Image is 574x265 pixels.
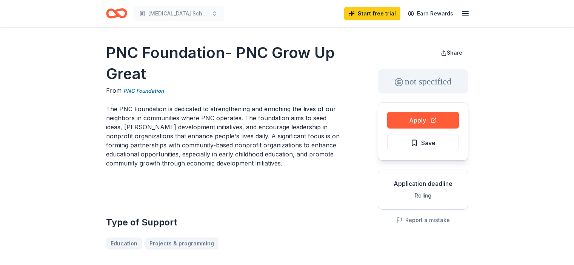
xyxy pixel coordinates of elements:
[396,216,450,225] button: Report a mistake
[106,216,342,228] h2: Type of Support
[447,49,462,56] span: Share
[403,7,458,20] a: Earn Rewards
[378,69,468,93] div: not specified
[123,86,164,95] a: PNC Foundation
[384,179,462,188] div: Application deadline
[421,138,436,148] span: Save
[106,104,342,168] p: The PNC Foundation is dedicated to strengthening and enriching the lives of our neighbors in comm...
[106,237,142,250] a: Education
[344,7,400,20] a: Start free trial
[387,112,459,129] button: Apply
[133,6,224,21] button: [MEDICAL_DATA] Scholarships and Events
[148,9,209,18] span: [MEDICAL_DATA] Scholarships and Events
[387,135,459,151] button: Save
[384,191,462,200] div: Rolling
[106,42,342,84] h1: PNC Foundation- PNC Grow Up Great
[106,5,127,22] a: Home
[435,45,468,60] button: Share
[106,86,342,95] div: From
[145,237,219,250] a: Projects & programming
